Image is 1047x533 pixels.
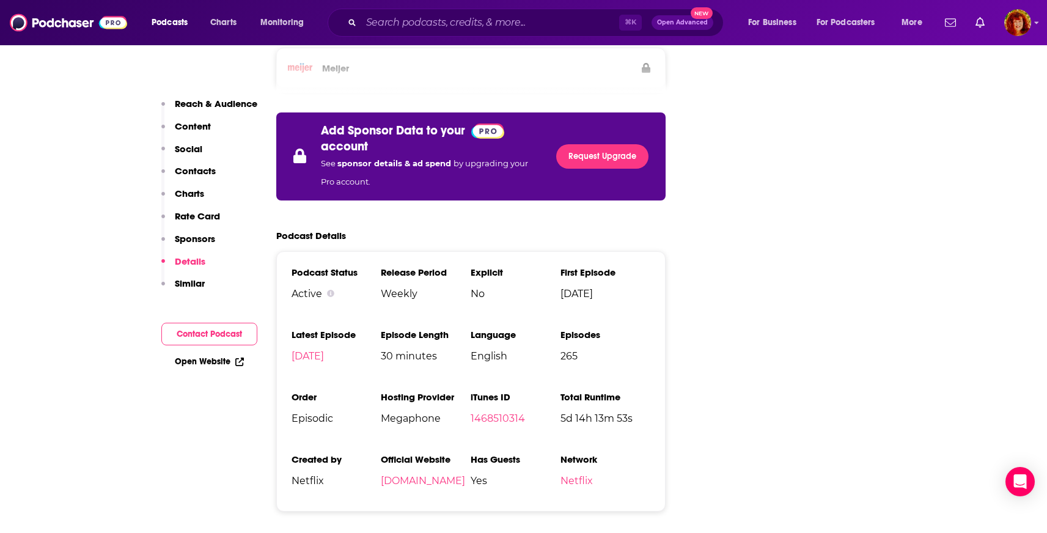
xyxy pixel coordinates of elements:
span: Weekly [381,288,471,300]
p: Rate Card [175,210,220,222]
button: Rate Card [161,210,220,233]
h3: Episodes [560,329,650,340]
a: Netflix [560,475,593,487]
span: 30 minutes [381,350,471,362]
h3: Official Website [381,454,471,465]
img: Podchaser Pro [471,123,505,139]
a: [DOMAIN_NAME] [381,475,465,487]
a: Show notifications dropdown [940,12,961,33]
span: No [471,288,560,300]
a: Show notifications dropdown [971,12,990,33]
h3: Latest Episode [292,329,381,340]
p: Sponsors [175,233,215,244]
button: open menu [740,13,812,32]
h3: Explicit [471,266,560,278]
p: Social [175,143,202,155]
a: Request Upgrade [556,144,648,169]
span: Charts [210,14,237,31]
a: Pro website [471,122,505,138]
button: open menu [893,13,938,32]
button: Contacts [161,165,216,188]
h3: First Episode [560,266,650,278]
button: Open AdvancedNew [652,15,713,30]
div: Open Intercom Messenger [1005,467,1035,496]
p: Details [175,255,205,267]
button: Social [161,143,202,166]
h3: Podcast Status [292,266,381,278]
p: Contacts [175,165,216,177]
button: Show profile menu [1004,9,1031,36]
h3: Episode Length [381,329,471,340]
button: Similar [161,278,205,300]
div: Search podcasts, credits, & more... [339,9,735,37]
h3: Created by [292,454,381,465]
h3: Hosting Provider [381,391,471,403]
button: Details [161,255,205,278]
h3: iTunes ID [471,391,560,403]
input: Search podcasts, credits, & more... [361,13,619,32]
span: Netflix [292,475,381,487]
span: Logged in as rpalermo [1004,9,1031,36]
span: sponsor details & ad spend [337,158,454,168]
span: For Business [748,14,796,31]
button: Charts [161,188,204,210]
a: 1468510314 [471,413,525,424]
a: Charts [202,13,244,32]
button: Contact Podcast [161,323,257,345]
h3: Order [292,391,381,403]
p: Reach & Audience [175,98,257,109]
p: Content [175,120,211,132]
span: Yes [471,475,560,487]
span: English [471,350,560,362]
button: open menu [252,13,320,32]
button: Content [161,120,211,143]
span: Podcasts [152,14,188,31]
h2: Podcast Details [276,230,346,241]
p: Add Sponsor Data to your [321,123,465,138]
span: Open Advanced [657,20,708,26]
span: 265 [560,350,650,362]
span: ⌘ K [619,15,642,31]
span: [DATE] [560,288,650,300]
button: open menu [143,13,204,32]
span: Monitoring [260,14,304,31]
span: Episodic [292,413,381,424]
img: User Profile [1004,9,1031,36]
span: 5d 14h 13m 53s [560,413,650,424]
button: Sponsors [161,233,215,255]
h3: Has Guests [471,454,560,465]
h3: Language [471,329,560,340]
h3: Total Runtime [560,391,650,403]
div: Active [292,288,381,300]
h3: Network [560,454,650,465]
p: See by upgrading your Pro account. [321,154,542,191]
button: Reach & Audience [161,98,257,120]
h3: Release Period [381,266,471,278]
span: Megaphone [381,413,471,424]
p: Charts [175,188,204,199]
img: Podchaser - Follow, Share and Rate Podcasts [10,11,127,34]
a: Open Website [175,356,244,367]
button: open menu [809,13,893,32]
span: More [902,14,922,31]
a: [DATE] [292,350,324,362]
span: New [691,7,713,19]
p: Similar [175,278,205,289]
span: For Podcasters [817,14,875,31]
p: account [321,139,368,154]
